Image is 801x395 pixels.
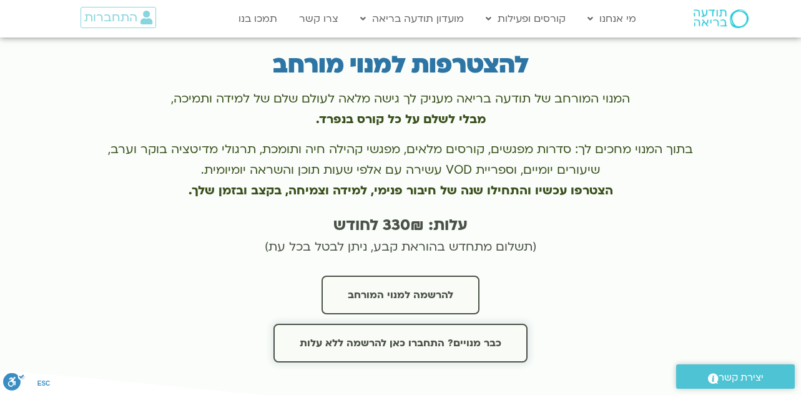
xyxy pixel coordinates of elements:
a: צרו קשר [293,7,345,31]
span: המנוי המורחב של תודעה בריאה מעניק לך גישה מלאה לעולם שלם של למידה ותמיכה, [171,91,630,107]
a: התחברות [81,7,156,28]
h3: להצטרפות למנוי מורחב [102,51,699,79]
span: יצירת קשר [719,369,764,386]
span: כבר מנויים? התחברו כאן להרשמה ללא עלות [300,337,501,349]
span: בתוך המנוי מחכים לך: סדרות מפגשים, קורסים מלאים, מפגשי קהילה חיה ותומכת, תרגולי מדיטציה בוקר וערב... [108,141,693,178]
a: יצירת קשר [676,364,795,389]
b: מבלי לשלם על כל קורס בנפרד. [316,111,486,127]
span: התחברות [84,11,137,24]
img: תודעה בריאה [694,9,749,28]
a: להרשמה למנוי המורחב [322,276,479,314]
span: להרשמה למנוי המורחב [348,289,453,301]
strong: עלות: 330₪ לחודש [333,215,468,236]
a: תמכו בנו [232,7,283,31]
a: מועדון תודעה בריאה [354,7,470,31]
p: (תשלום מתחדש בהוראת קבע, ניתן לבטל בכל עת) [102,237,699,257]
b: עכשיו והתחילו שנה של חיבור פנימי, למידה וצמיחה, בקצב ובזמן שלך. [189,182,567,199]
a: קורסים ופעילות [479,7,572,31]
b: הצטרפו [571,182,613,199]
a: מי אנחנו [581,7,642,31]
a: כבר מנויים? התחברו כאן להרשמה ללא עלות [273,324,528,362]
